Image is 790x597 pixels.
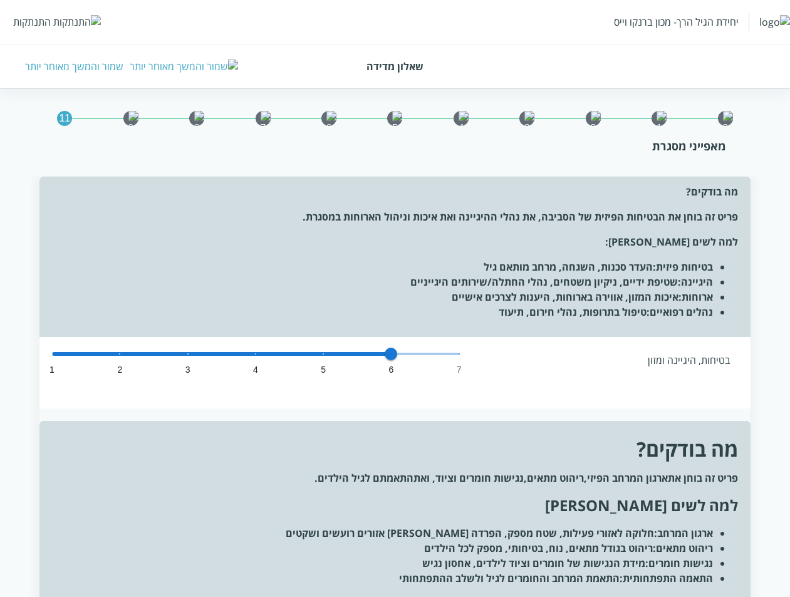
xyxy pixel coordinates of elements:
div: יחידת הגיל הרך- מכון ברנקו וייס [614,15,739,29]
b: ארוחות: [678,290,713,304]
span: 6 [389,363,394,376]
span: 3 [185,363,190,376]
li: טיפול בתרופות, נהלי חירום, תיעוד [52,304,713,319]
b: בטיחות פיזית: [653,260,713,274]
li: העדר סכנות, השגחה, מרחב מותאם גיל [52,259,713,274]
img: 5 [387,111,402,126]
span: 5 [321,363,326,376]
img: 0 [718,111,733,126]
img: 2 [586,111,601,126]
h2: למה לשים [PERSON_NAME] [52,498,738,513]
b: מה בודקים? [686,185,738,199]
img: 1 [652,111,667,126]
img: התנתקות [53,15,101,29]
li: מידת הנגישות של חומרים וציוד לילדים, אחסון נגיש [52,556,713,571]
strong: ריהוט מתאים: [653,541,713,555]
li: התאמת המרחב והחומרים לגיל ולשלב ההתפתחותי [52,571,713,586]
div: בטיחות, היגיינה ומזון [472,353,730,367]
div: מאפייני מסגרת [65,138,725,153]
div: שמור והמשך מאוחר יותר [25,60,123,73]
strong: נגישות חומרים: [645,556,713,570]
img: 9 [123,111,138,126]
img: 4 [454,111,469,126]
span: ריהוט מתאים [527,471,584,485]
span: 2 [117,363,122,376]
p: פריט זה בוחן את הבטיחות הפיזית של הסביבה, את נהלי ההיגיינה ואת איכות וניהול הארוחות במסגרת. [52,209,738,224]
div: התנתקות [13,15,51,29]
li: איכות המזון, אווירה בארוחות, היענות לצרכים אישיים [52,289,713,304]
img: 3 [519,111,534,126]
img: שמור והמשך מאוחר יותר [130,60,238,73]
span: נגישות חומרים וציוד [435,471,524,485]
b: נהלים רפואיים: [647,305,713,319]
span: 4 [253,363,258,376]
li: חלוקה לאזורי פעילות, שטח מספק, הפרדה [PERSON_NAME] אזורים רועשים ושקטים [52,526,713,541]
div: 11 [57,111,72,126]
strong: התאמה התפתחותית: [620,571,713,585]
p: פריט זה בוחן את , , , ואת . [52,470,738,485]
li: ריהוט בגודל מתאים, נוח, בטיחותי, מספק לכל הילדים [52,541,713,556]
img: 7 [256,111,271,126]
img: logo [759,15,790,29]
b: למה לשים [PERSON_NAME]: [605,235,738,249]
b: היגיינה: [678,275,713,289]
strong: ארגון המרחב: [654,526,713,540]
h1: מה בודקים? [52,442,738,457]
span: התאמתם לגיל הילדים [318,471,413,485]
span: ארגון המרחב הפיזי [587,471,668,485]
img: 8 [189,111,204,126]
li: שטיפת ידיים, ניקיון משטחים, נהלי החתלה/שירותים היגייניים [52,274,713,289]
span: 1 [49,363,55,376]
img: 6 [321,111,336,126]
span: 7 [457,363,462,376]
